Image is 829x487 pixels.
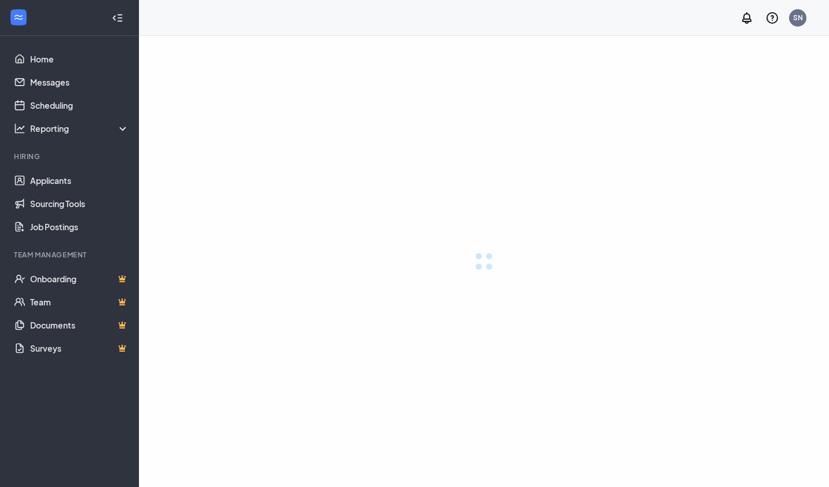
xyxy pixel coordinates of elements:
[13,12,24,23] svg: WorkstreamLogo
[30,290,129,313] a: TeamCrown
[30,215,129,238] a: Job Postings
[30,47,129,71] a: Home
[793,13,803,23] div: SN
[112,12,123,24] svg: Collapse
[14,250,127,260] div: Team Management
[30,337,129,360] a: SurveysCrown
[30,267,129,290] a: OnboardingCrown
[30,192,129,215] a: Sourcing Tools
[30,169,129,192] a: Applicants
[14,152,127,161] div: Hiring
[30,71,129,94] a: Messages
[740,11,754,25] svg: Notifications
[765,11,779,25] svg: QuestionInfo
[14,123,25,134] svg: Analysis
[30,123,130,134] div: Reporting
[30,94,129,117] a: Scheduling
[30,313,129,337] a: DocumentsCrown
